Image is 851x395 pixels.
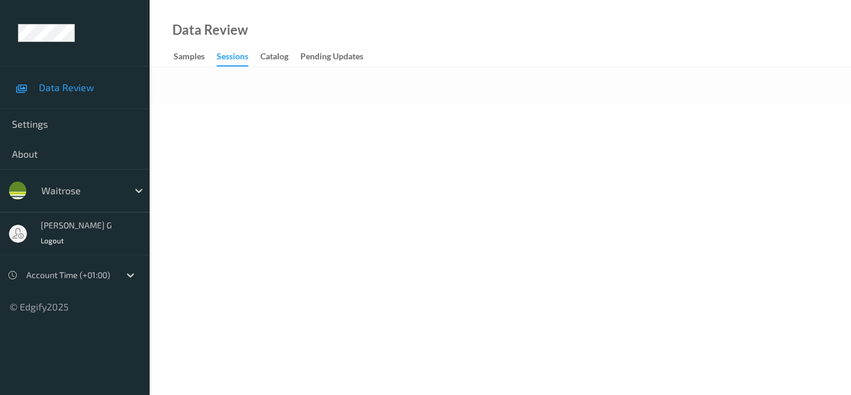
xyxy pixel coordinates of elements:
a: Catalog [260,49,300,65]
div: Samples [174,50,205,65]
div: Pending Updates [300,50,363,65]
div: Catalog [260,50,288,65]
div: Sessions [217,50,248,67]
a: Samples [174,49,217,65]
a: Sessions [217,49,260,67]
div: Data Review [172,24,248,36]
a: Pending Updates [300,49,375,65]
